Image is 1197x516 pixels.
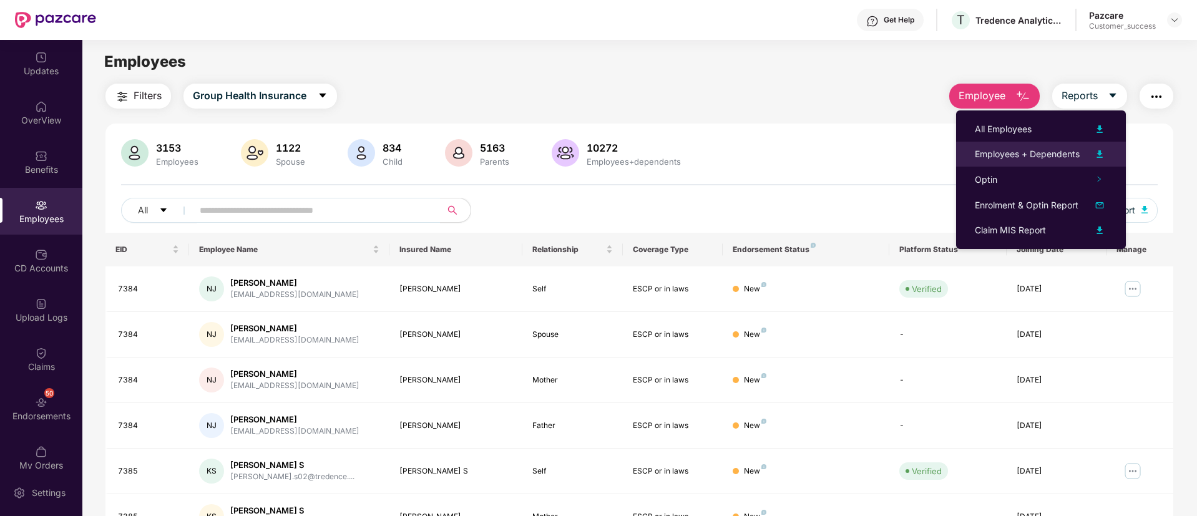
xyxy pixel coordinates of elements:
[183,84,337,109] button: Group Health Insurancecaret-down
[532,283,612,295] div: Self
[975,198,1078,212] div: Enrolment & Optin Report
[949,84,1040,109] button: Employee
[761,282,766,287] img: svg+xml;base64,PHN2ZyB4bWxucz0iaHR0cDovL3d3dy53My5vcmcvMjAwMC9zdmciIHdpZHRoPSI4IiBoZWlnaHQ9IjgiIH...
[761,510,766,515] img: svg+xml;base64,PHN2ZyB4bWxucz0iaHR0cDovL3d3dy53My5vcmcvMjAwMC9zdmciIHdpZHRoPSI4IiBoZWlnaHQ9IjgiIH...
[1123,461,1143,481] img: manageButton
[889,358,1006,403] td: -
[532,465,612,477] div: Self
[399,329,513,341] div: [PERSON_NAME]
[399,465,513,477] div: [PERSON_NAME] S
[118,374,179,386] div: 7384
[1017,420,1097,432] div: [DATE]
[440,198,471,223] button: search
[230,380,359,392] div: [EMAIL_ADDRESS][DOMAIN_NAME]
[199,459,224,484] div: KS
[552,139,579,167] img: svg+xml;base64,PHN2ZyB4bWxucz0iaHR0cDovL3d3dy53My5vcmcvMjAwMC9zdmciIHhtbG5zOnhsaW5rPSJodHRwOi8vd3...
[899,245,996,255] div: Platform Status
[230,277,359,289] div: [PERSON_NAME]
[121,139,149,167] img: svg+xml;base64,PHN2ZyB4bWxucz0iaHR0cDovL3d3dy53My5vcmcvMjAwMC9zdmciIHhtbG5zOnhsaW5rPSJodHRwOi8vd3...
[1089,21,1156,31] div: Customer_success
[1092,223,1107,238] img: svg+xml;base64,PHN2ZyB4bWxucz0iaHR0cDovL3d3dy53My5vcmcvMjAwMC9zdmciIHhtbG5zOnhsaW5rPSJodHRwOi8vd3...
[744,374,766,386] div: New
[761,464,766,469] img: svg+xml;base64,PHN2ZyB4bWxucz0iaHR0cDovL3d3dy53My5vcmcvMjAwMC9zdmciIHdpZHRoPSI4IiBoZWlnaHQ9IjgiIH...
[975,122,1032,136] div: All Employees
[623,233,723,266] th: Coverage Type
[761,373,766,378] img: svg+xml;base64,PHN2ZyB4bWxucz0iaHR0cDovL3d3dy53My5vcmcvMjAwMC9zdmciIHdpZHRoPSI4IiBoZWlnaHQ9IjgiIH...
[633,329,713,341] div: ESCP or in laws
[532,374,612,386] div: Mother
[1149,89,1164,104] img: svg+xml;base64,PHN2ZyB4bWxucz0iaHR0cDovL3d3dy53My5vcmcvMjAwMC9zdmciIHdpZHRoPSIyNCIgaGVpZ2h0PSIyNC...
[199,322,224,347] div: NJ
[199,245,370,255] span: Employee Name
[118,420,179,432] div: 7384
[1017,465,1097,477] div: [DATE]
[35,347,47,359] img: svg+xml;base64,PHN2ZyBpZD0iQ2xhaW0iIHhtbG5zPSJodHRwOi8vd3d3LnczLm9yZy8yMDAwL3N2ZyIgd2lkdGg9IjIwIi...
[889,312,1006,358] td: -
[35,298,47,310] img: svg+xml;base64,PHN2ZyBpZD0iVXBsb2FkX0xvZ3MiIGRhdGEtbmFtZT0iVXBsb2FkIExvZ3MiIHhtbG5zPSJodHRwOi8vd3...
[811,243,816,248] img: svg+xml;base64,PHN2ZyB4bWxucz0iaHR0cDovL3d3dy53My5vcmcvMjAwMC9zdmciIHdpZHRoPSI4IiBoZWlnaHQ9IjgiIH...
[35,100,47,113] img: svg+xml;base64,PHN2ZyBpZD0iSG9tZSIgeG1sbnM9Imh0dHA6Ly93d3cudzMub3JnLzIwMDAvc3ZnIiB3aWR0aD0iMjAiIG...
[1017,329,1097,341] div: [DATE]
[199,276,224,301] div: NJ
[230,459,354,471] div: [PERSON_NAME] S
[1062,88,1098,104] span: Reports
[35,150,47,162] img: svg+xml;base64,PHN2ZyBpZD0iQmVuZWZpdHMiIHhtbG5zPSJodHRwOi8vd3d3LnczLm9yZy8yMDAwL3N2ZyIgd2lkdGg9Ij...
[1092,147,1107,162] img: svg+xml;base64,PHN2ZyB4bWxucz0iaHR0cDovL3d3dy53My5vcmcvMjAwMC9zdmciIHhtbG5zOnhsaW5rPSJodHRwOi8vd3...
[1141,206,1148,213] img: svg+xml;base64,PHN2ZyB4bWxucz0iaHR0cDovL3d3dy53My5vcmcvMjAwMC9zdmciIHhtbG5zOnhsaW5rPSJodHRwOi8vd3...
[959,88,1005,104] span: Employee
[230,414,359,426] div: [PERSON_NAME]
[975,14,1063,26] div: Tredence Analytics Solutions Private Limited
[440,205,464,215] span: search
[35,248,47,261] img: svg+xml;base64,PHN2ZyBpZD0iQ0RfQWNjb3VudHMiIGRhdGEtbmFtZT0iQ0QgQWNjb3VudHMiIHhtbG5zPSJodHRwOi8vd3...
[957,12,965,27] span: T
[35,51,47,64] img: svg+xml;base64,PHN2ZyBpZD0iVXBkYXRlZCIgeG1sbnM9Imh0dHA6Ly93d3cudzMub3JnLzIwMDAvc3ZnIiB3aWR0aD0iMj...
[230,368,359,380] div: [PERSON_NAME]
[389,233,523,266] th: Insured Name
[866,15,879,27] img: svg+xml;base64,PHN2ZyBpZD0iSGVscC0zMngzMiIgeG1sbnM9Imh0dHA6Ly93d3cudzMub3JnLzIwMDAvc3ZnIiB3aWR0aD...
[380,142,405,154] div: 834
[522,233,622,266] th: Relationship
[975,223,1046,237] div: Claim MIS Report
[118,283,179,295] div: 7384
[584,157,683,167] div: Employees+dependents
[744,420,766,432] div: New
[318,90,328,102] span: caret-down
[532,420,612,432] div: Father
[159,206,168,216] span: caret-down
[761,419,766,424] img: svg+xml;base64,PHN2ZyB4bWxucz0iaHR0cDovL3d3dy53My5vcmcvMjAwMC9zdmciIHdpZHRoPSI4IiBoZWlnaHQ9IjgiIH...
[584,142,683,154] div: 10272
[35,396,47,409] img: svg+xml;base64,PHN2ZyBpZD0iRW5kb3JzZW1lbnRzIiB4bWxucz0iaHR0cDovL3d3dy53My5vcmcvMjAwMC9zdmciIHdpZH...
[889,403,1006,449] td: -
[633,283,713,295] div: ESCP or in laws
[115,245,170,255] span: EID
[399,283,513,295] div: [PERSON_NAME]
[241,139,268,167] img: svg+xml;base64,PHN2ZyB4bWxucz0iaHR0cDovL3d3dy53My5vcmcvMjAwMC9zdmciIHhtbG5zOnhsaW5rPSJodHRwOi8vd3...
[912,465,942,477] div: Verified
[1108,90,1118,102] span: caret-down
[380,157,405,167] div: Child
[1123,279,1143,299] img: manageButton
[230,426,359,437] div: [EMAIL_ADDRESS][DOMAIN_NAME]
[154,157,201,167] div: Employees
[1052,84,1127,109] button: Reportscaret-down
[477,142,512,154] div: 5163
[28,487,69,499] div: Settings
[975,147,1080,161] div: Employees + Dependents
[477,157,512,167] div: Parents
[118,329,179,341] div: 7384
[633,374,713,386] div: ESCP or in laws
[1017,374,1097,386] div: [DATE]
[744,465,766,477] div: New
[1092,198,1107,213] img: svg+xml;base64,PHN2ZyB4bWxucz0iaHR0cDovL3d3dy53My5vcmcvMjAwMC9zdmciIHhtbG5zOnhsaW5rPSJodHRwOi8vd3...
[1017,283,1097,295] div: [DATE]
[230,471,354,483] div: [PERSON_NAME].s02@tredence....
[633,465,713,477] div: ESCP or in laws
[134,88,162,104] span: Filters
[445,139,472,167] img: svg+xml;base64,PHN2ZyB4bWxucz0iaHR0cDovL3d3dy53My5vcmcvMjAwMC9zdmciIHhtbG5zOnhsaW5rPSJodHRwOi8vd3...
[912,283,942,295] div: Verified
[105,84,171,109] button: Filters
[532,329,612,341] div: Spouse
[199,413,224,438] div: NJ
[230,289,359,301] div: [EMAIL_ADDRESS][DOMAIN_NAME]
[35,445,47,458] img: svg+xml;base64,PHN2ZyBpZD0iTXlfT3JkZXJzIiBkYXRhLW5hbWU9Ik15IE9yZGVycyIgeG1sbnM9Imh0dHA6Ly93d3cudz...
